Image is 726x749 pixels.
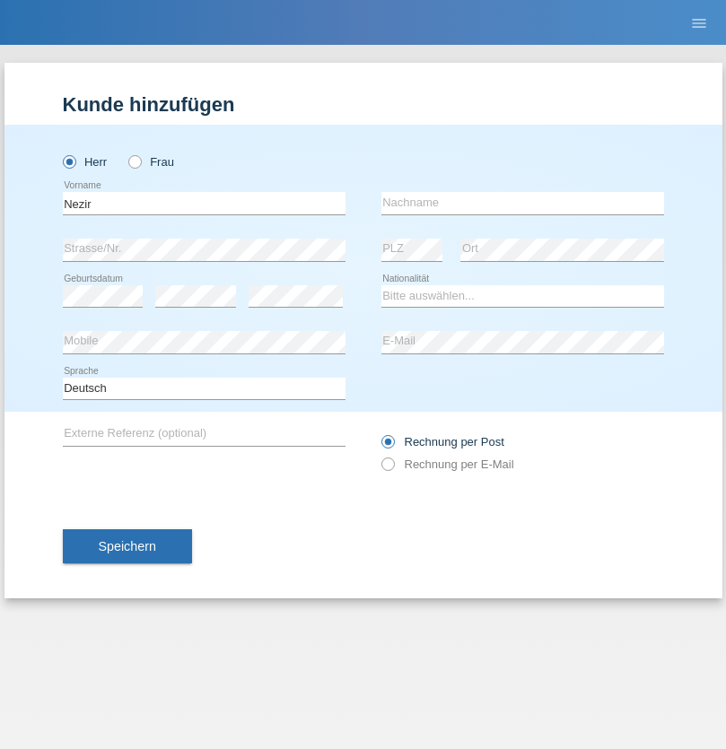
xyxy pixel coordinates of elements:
[63,93,664,116] h1: Kunde hinzufügen
[99,539,156,553] span: Speichern
[381,435,393,457] input: Rechnung per Post
[381,457,514,471] label: Rechnung per E-Mail
[128,155,174,169] label: Frau
[63,529,192,563] button: Speichern
[128,155,140,167] input: Frau
[381,457,393,480] input: Rechnung per E-Mail
[690,14,708,32] i: menu
[63,155,74,167] input: Herr
[681,17,717,28] a: menu
[63,155,108,169] label: Herr
[381,435,504,449] label: Rechnung per Post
